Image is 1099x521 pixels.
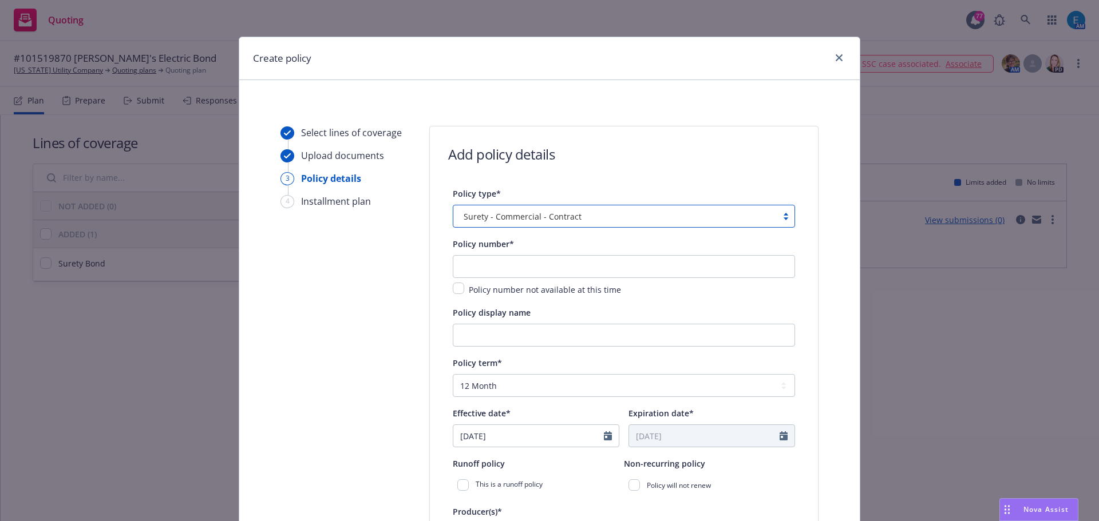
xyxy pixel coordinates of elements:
[999,498,1078,521] button: Nova Assist
[453,475,624,495] div: This is a runoff policy
[448,145,555,164] h1: Add policy details
[832,51,846,65] a: close
[629,425,780,447] input: MM/DD/YYYY
[459,210,772,222] span: Surety - Commercial - Contract
[604,431,612,440] svg: Calendar
[301,149,384,162] div: Upload documents
[624,475,795,495] div: Policy will not renew
[280,195,294,208] div: 4
[780,431,788,440] svg: Calendar
[1000,499,1014,520] div: Drag to move
[453,506,502,517] span: Producer(s)*
[453,357,502,368] span: Policy term*
[453,307,531,318] span: Policy display name
[301,172,361,185] div: Policy details
[453,408,511,419] span: Effective date*
[301,126,402,140] div: Select lines of coverage
[453,188,501,199] span: Policy type*
[280,172,294,185] div: 3
[453,425,604,447] input: MM/DD/YYYY
[624,458,705,469] span: Non-recurring policy
[301,194,371,208] div: Installment plan
[469,284,621,295] span: Policy number not available at this time
[253,51,311,66] h1: Create policy
[628,408,694,419] span: Expiration date*
[453,458,505,469] span: Runoff policy
[453,238,514,249] span: Policy number*
[1023,504,1069,514] span: Nova Assist
[464,210,582,222] span: Surety - Commercial - Contract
